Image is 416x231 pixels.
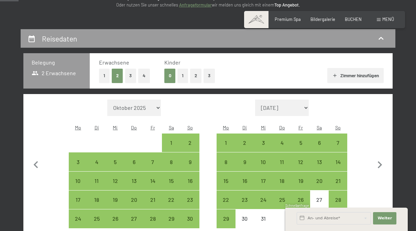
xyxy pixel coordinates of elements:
[317,125,322,130] abbr: Samstag
[236,209,254,228] div: Anreise nicht möglich
[254,152,273,171] div: Wed Dec 10 2025
[217,152,235,171] div: Mon Dec 08 2025
[236,140,253,157] div: 2
[69,178,87,195] div: 10
[125,152,143,171] div: Anreise möglich
[217,172,235,190] div: Mon Dec 15 2025
[162,190,180,209] div: Anreise möglich
[163,159,180,176] div: 8
[143,152,162,171] div: Fri Nov 07 2025
[310,152,329,171] div: Anreise möglich
[236,152,254,171] div: Tue Dec 09 2025
[236,190,254,209] div: Tue Dec 23 2025
[311,159,328,176] div: 13
[125,159,143,176] div: 6
[69,172,87,190] div: Mon Nov 10 2025
[311,140,328,157] div: 6
[131,125,137,130] abbr: Donnerstag
[144,178,161,195] div: 14
[106,209,124,228] div: Wed Nov 26 2025
[273,190,291,209] div: Thu Dec 25 2025
[99,69,110,83] button: 1
[236,159,253,176] div: 9
[162,172,180,190] div: Anreise möglich
[87,152,106,171] div: Tue Nov 04 2025
[217,134,235,152] div: Mon Dec 01 2025
[292,140,309,157] div: 5
[125,172,143,190] div: Anreise möglich
[217,159,234,176] div: 8
[373,100,387,229] button: Nächster Monat
[273,152,291,171] div: Anreise möglich
[87,209,106,228] div: Tue Nov 25 2025
[87,190,106,209] div: Anreise möglich
[151,125,155,130] abbr: Freitag
[69,152,87,171] div: Anreise möglich
[329,190,347,209] div: Anreise möglich
[69,172,87,190] div: Anreise möglich
[329,140,347,157] div: 7
[179,2,212,8] a: Anfrageformular
[329,152,347,171] div: Sun Dec 14 2025
[125,209,143,228] div: Anreise möglich
[310,172,329,190] div: Anreise möglich
[329,197,347,214] div: 28
[217,172,235,190] div: Anreise möglich
[254,190,273,209] div: Anreise möglich
[69,159,87,176] div: 3
[254,190,273,209] div: Wed Dec 24 2025
[69,209,87,228] div: Anreise möglich
[69,152,87,171] div: Mon Nov 03 2025
[69,209,87,228] div: Mon Nov 24 2025
[163,178,180,195] div: 15
[180,209,199,228] div: Sun Nov 30 2025
[143,172,162,190] div: Fri Nov 14 2025
[273,140,291,157] div: 4
[255,197,272,214] div: 24
[310,190,329,209] div: Anreise nicht möglich
[292,197,309,214] div: 26
[291,134,310,152] div: Anreise möglich
[181,159,198,176] div: 9
[310,134,329,152] div: Anreise möglich
[162,152,180,171] div: Anreise möglich
[254,134,273,152] div: Wed Dec 03 2025
[291,190,310,209] div: Anreise möglich
[310,172,329,190] div: Sat Dec 20 2025
[217,209,235,228] div: Mon Dec 29 2025
[285,204,309,208] span: Schnellanfrage
[310,134,329,152] div: Sat Dec 06 2025
[87,190,106,209] div: Tue Nov 18 2025
[32,69,76,77] span: 2 Erwachsene
[254,152,273,171] div: Anreise möglich
[217,140,234,157] div: 1
[217,152,235,171] div: Anreise möglich
[279,125,285,130] abbr: Donnerstag
[88,178,105,195] div: 11
[298,125,303,130] abbr: Freitag
[236,152,254,171] div: Anreise möglich
[255,159,272,176] div: 10
[106,152,124,171] div: Anreise möglich
[106,172,124,190] div: Anreise möglich
[143,190,162,209] div: Anreise möglich
[236,190,254,209] div: Anreise möglich
[181,178,198,195] div: 16
[32,59,81,66] h3: Belegung
[329,134,347,152] div: Sun Dec 07 2025
[329,178,347,195] div: 21
[164,59,180,66] span: Kinder
[125,197,143,214] div: 20
[125,178,143,195] div: 13
[144,197,161,214] div: 21
[69,190,87,209] div: Anreise möglich
[377,216,392,221] span: Weiter
[88,159,105,176] div: 4
[106,172,124,190] div: Wed Nov 12 2025
[164,69,176,83] button: 0
[217,209,235,228] div: Anreise möglich
[273,172,291,190] div: Thu Dec 18 2025
[162,134,180,152] div: Anreise möglich
[254,209,273,228] div: Anreise nicht möglich
[87,152,106,171] div: Anreise möglich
